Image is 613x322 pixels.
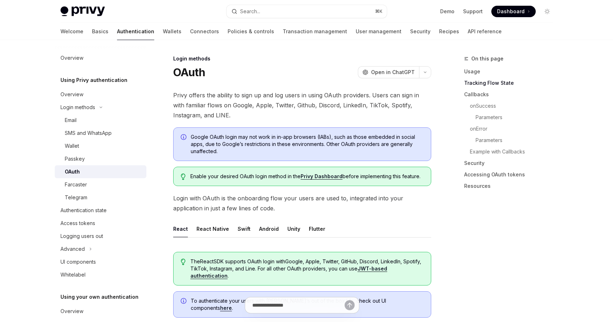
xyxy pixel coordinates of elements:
a: Security [410,23,430,40]
a: OAuth [55,165,146,178]
a: UI components [55,255,146,268]
a: Accessing OAuth tokens [464,169,559,180]
button: Flutter [309,220,325,237]
h5: Using your own authentication [60,293,138,301]
h1: OAuth [173,66,205,79]
div: Passkey [65,155,85,163]
a: SMS and WhatsApp [55,127,146,140]
button: Toggle dark mode [541,6,553,17]
span: On this page [471,54,503,63]
a: Email [55,114,146,127]
div: Telegram [65,193,87,202]
a: Demo [440,8,454,15]
a: API reference [468,23,502,40]
a: Resources [464,180,559,192]
a: Authentication state [55,204,146,217]
a: Transaction management [283,23,347,40]
a: Privy Dashboard [301,173,342,180]
a: Usage [464,66,559,77]
div: Logging users out [60,232,103,240]
button: React [173,220,188,237]
div: Authentication state [60,206,107,215]
button: React Native [196,220,229,237]
a: Example with Callbacks [470,146,559,157]
span: Open in ChatGPT [371,69,415,76]
button: Open in ChatGPT [358,66,419,78]
a: Logging users out [55,230,146,243]
div: Overview [60,90,83,99]
a: Callbacks [464,89,559,100]
div: Advanced [60,245,85,253]
div: Email [65,116,77,125]
span: The React SDK supports OAuth login with Google, Apple, Twitter, GitHub, Discord, LinkedIn, Spotif... [190,258,423,279]
div: Search... [240,7,260,16]
a: Access tokens [55,217,146,230]
span: Privy offers the ability to sign up and log users in using OAuth providers. Users can sign in wit... [173,90,431,120]
a: Parameters [476,112,559,123]
span: Login with OAuth is the onboarding flow your users are used to, integrated into your application ... [173,193,431,213]
img: light logo [60,6,105,16]
a: Connectors [190,23,219,40]
a: Recipes [439,23,459,40]
div: Overview [60,54,83,62]
a: Basics [92,23,108,40]
button: Swift [238,220,250,237]
div: Farcaster [65,180,87,189]
a: Dashboard [491,6,536,17]
button: Send message [345,300,355,310]
a: onError [470,123,559,135]
a: Passkey [55,152,146,165]
div: Access tokens [60,219,95,228]
a: Parameters [476,135,559,146]
a: Wallets [163,23,181,40]
a: Authentication [117,23,154,40]
a: Overview [55,88,146,101]
a: Support [463,8,483,15]
div: Overview [60,307,83,316]
div: SMS and WhatsApp [65,129,112,137]
h5: Using Privy authentication [60,76,127,84]
a: Welcome [60,23,83,40]
svg: Tip [181,259,186,265]
span: Google OAuth login may not work in in-app browsers (IABs), such as those embedded in social apps,... [191,133,424,155]
div: Whitelabel [60,270,86,279]
a: Telegram [55,191,146,204]
span: Enable your desired OAuth login method in the before implementing this feature. [190,173,423,180]
div: OAuth [65,167,80,176]
span: ⌘ K [375,9,383,14]
a: Tracking Flow State [464,77,559,89]
span: Dashboard [497,8,525,15]
a: Wallet [55,140,146,152]
div: Login methods [173,55,431,62]
button: Android [259,220,279,237]
div: Login methods [60,103,95,112]
svg: Tip [181,174,186,180]
svg: Info [181,134,188,141]
button: Search...⌘K [227,5,387,18]
a: Whitelabel [55,268,146,281]
a: Overview [55,305,146,318]
a: Overview [55,52,146,64]
a: User management [356,23,402,40]
button: Unity [287,220,300,237]
a: Security [464,157,559,169]
div: UI components [60,258,96,266]
a: onSuccess [470,100,559,112]
div: Wallet [65,142,79,150]
a: Farcaster [55,178,146,191]
a: Policies & controls [228,23,274,40]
